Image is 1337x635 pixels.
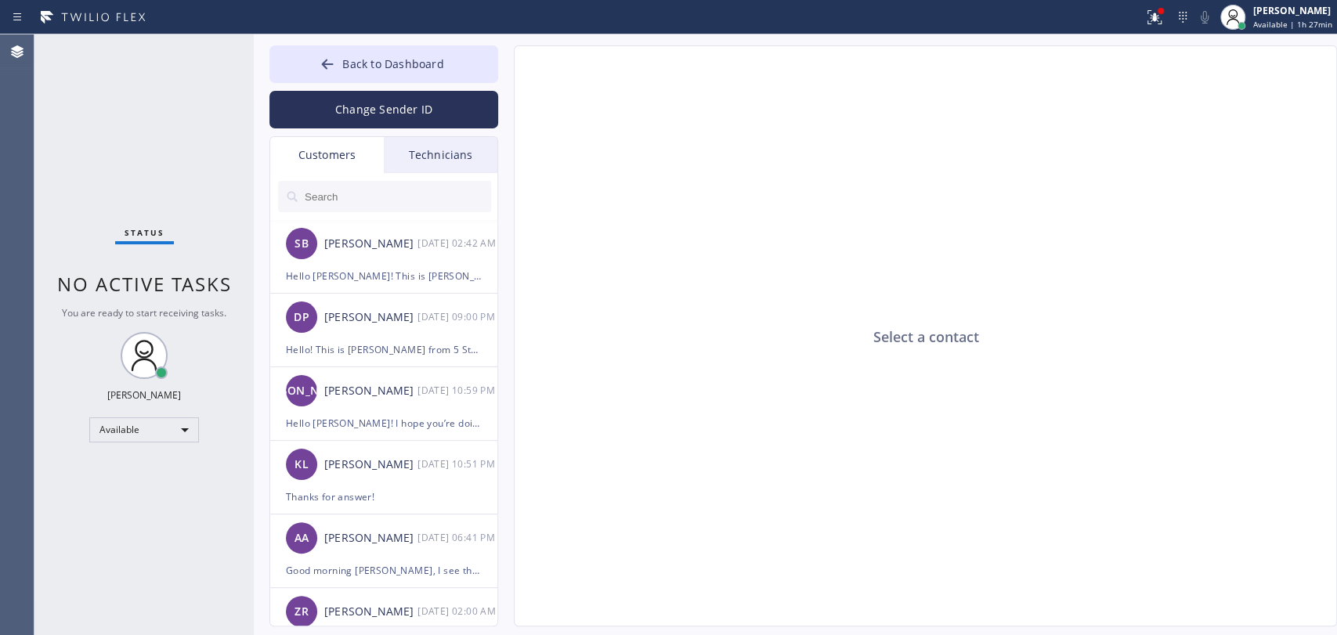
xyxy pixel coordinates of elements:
div: [PERSON_NAME] [324,382,417,400]
span: AA [295,529,309,547]
span: KL [295,456,308,474]
div: 10/02/2025 9:00 AM [417,308,499,326]
input: Search [303,181,491,212]
div: [PERSON_NAME] [1253,4,1332,17]
div: Technicians [384,137,497,173]
span: Status [125,227,164,238]
button: Change Sender ID [269,91,498,128]
div: Customers [270,137,384,173]
span: ZR [295,603,308,621]
div: Hello! This is [PERSON_NAME] from 5 Star Repair regarding the plumbing appointment. Our technicia... [286,341,482,359]
div: Good morning [PERSON_NAME], I see that [PERSON_NAME] hasn't signed the financing contract yet. Le... [286,561,482,579]
span: You are ready to start receiving tasks. [62,306,226,319]
div: Hello [PERSON_NAME]! I hope you’re doing well. I’m following up regarding the payment for the plu... [286,414,482,432]
div: Thanks for answer! [286,488,482,506]
span: DP [294,308,309,327]
div: [PERSON_NAME] [107,388,181,402]
button: Back to Dashboard [269,45,498,83]
span: [PERSON_NAME] [256,382,346,400]
div: [PERSON_NAME] [324,603,417,621]
span: Available | 1h 27min [1253,19,1332,30]
div: [PERSON_NAME] [324,308,417,327]
div: [PERSON_NAME] [324,235,417,253]
span: No active tasks [57,271,232,297]
div: 09/29/2025 9:41 AM [417,529,499,547]
div: [PERSON_NAME] [324,529,417,547]
button: Mute [1194,6,1216,28]
div: 10/06/2025 9:42 AM [417,234,499,252]
span: SB [295,235,308,253]
div: 09/29/2025 9:51 AM [417,455,499,473]
div: 09/26/2025 9:00 AM [417,602,499,620]
div: Available [89,417,199,442]
span: Back to Dashboard [342,56,443,71]
div: [PERSON_NAME] [324,456,417,474]
div: Hello [PERSON_NAME]! This is [PERSON_NAME] from 5 Star Best Plumbing. Our technician Hoviik visit... [286,267,482,285]
div: 09/29/2025 9:59 AM [417,381,499,399]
